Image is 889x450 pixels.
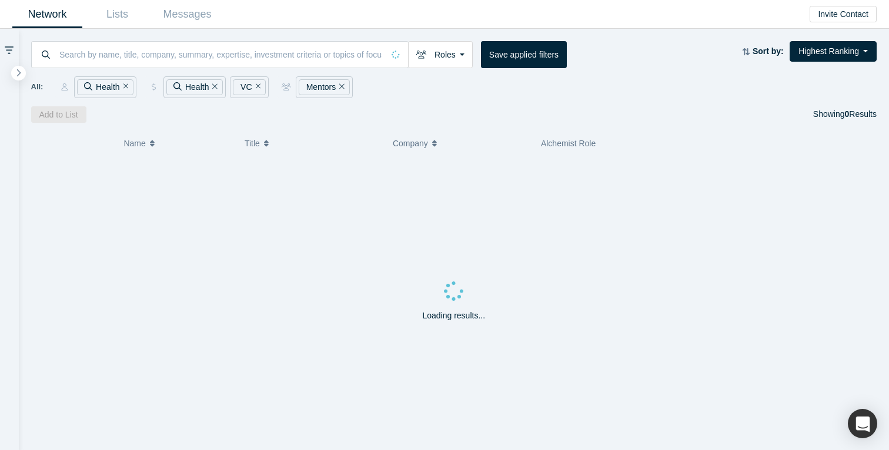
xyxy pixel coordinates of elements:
[252,80,261,94] button: Remove Filter
[120,80,129,94] button: Remove Filter
[408,41,473,68] button: Roles
[31,106,86,123] button: Add to List
[245,131,260,156] span: Title
[123,131,145,156] span: Name
[336,80,345,94] button: Remove Filter
[845,109,877,119] span: Results
[541,139,596,148] span: Alchemist Role
[82,1,152,28] a: Lists
[233,79,266,95] div: VC
[31,81,44,93] span: All:
[209,80,218,94] button: Remove Filter
[152,1,222,28] a: Messages
[12,1,82,28] a: Network
[845,109,850,119] strong: 0
[813,106,877,123] div: Showing
[123,131,232,156] button: Name
[245,131,380,156] button: Title
[422,310,485,322] p: Loading results...
[166,79,223,95] div: Health
[753,46,784,56] strong: Sort by:
[810,6,877,22] button: Invite Contact
[58,41,383,68] input: Search by name, title, company, summary, expertise, investment criteria or topics of focus
[481,41,567,68] button: Save applied filters
[393,131,428,156] span: Company
[393,131,529,156] button: Company
[790,41,877,62] button: Highest Ranking
[77,79,133,95] div: Health
[299,79,350,95] div: Mentors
